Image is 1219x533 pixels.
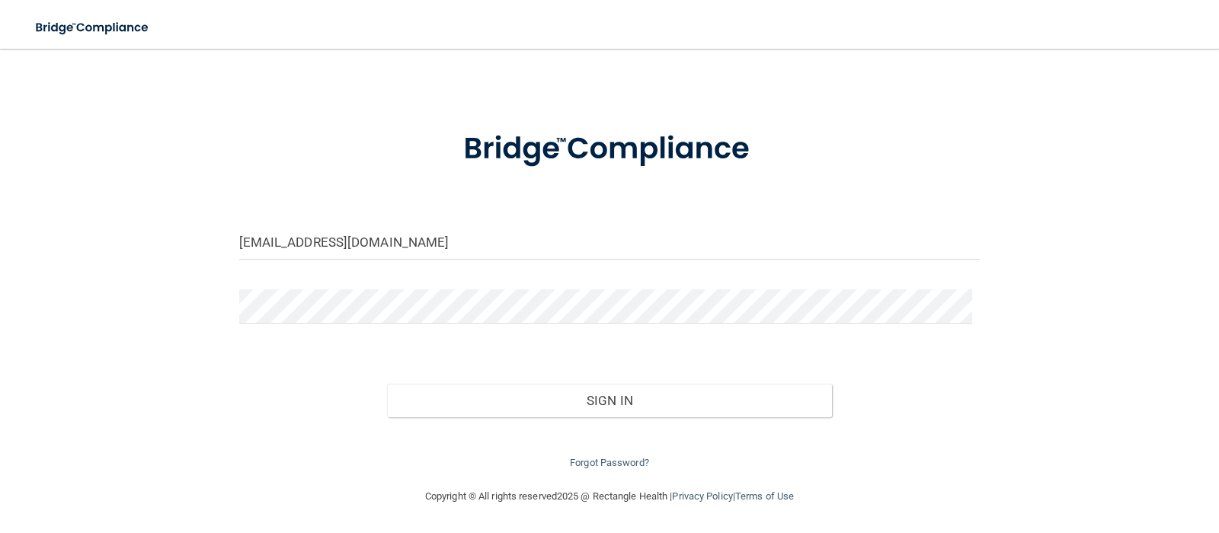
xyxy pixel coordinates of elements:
img: bridge_compliance_login_screen.278c3ca4.svg [23,12,163,43]
a: Forgot Password? [570,457,649,468]
iframe: Drift Widget Chat Controller [955,454,1201,515]
input: Email [239,225,981,260]
a: Terms of Use [735,490,794,502]
div: Copyright © All rights reserved 2025 @ Rectangle Health | | [331,472,888,521]
img: bridge_compliance_login_screen.278c3ca4.svg [432,110,787,189]
button: Sign In [387,384,832,417]
a: Privacy Policy [672,490,732,502]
